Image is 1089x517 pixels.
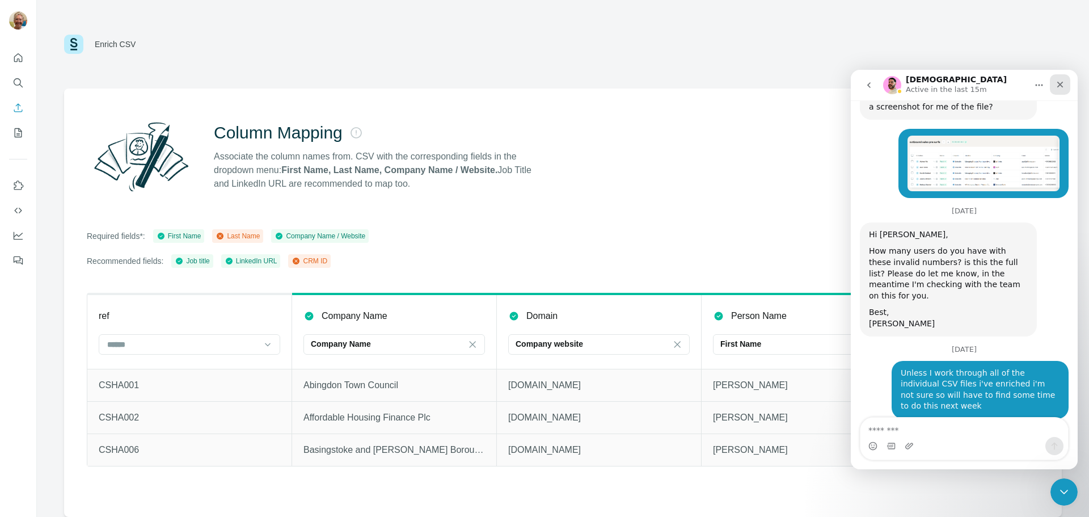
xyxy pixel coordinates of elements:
[9,250,27,271] button: Feedback
[99,411,280,424] p: CSHA002
[9,123,27,143] button: My lists
[214,123,343,143] h2: Column Mapping
[713,379,894,392] p: [PERSON_NAME]
[1050,478,1078,506] iframe: Intercom live chat
[303,443,485,457] p: Basingstoke and [PERSON_NAME] Borough Council
[9,200,27,221] button: Use Surfe API
[281,165,497,175] strong: First Name, Last Name, Company Name / Website.
[99,309,109,323] p: ref
[9,11,27,30] img: Avatar
[9,175,27,196] button: Use Surfe on LinkedIn
[216,231,260,241] div: Last Name
[87,230,145,242] p: Required fields*:
[508,411,690,424] p: [DOMAIN_NAME]
[9,98,27,118] button: Enrich CSV
[225,256,277,266] div: LinkedIn URL
[87,255,163,267] p: Recommended fields:
[292,256,327,266] div: CRM ID
[214,150,542,191] p: Associate the column names from. CSV with the corresponding fields in the dropdown menu: Job Titl...
[9,73,27,93] button: Search
[713,411,894,424] p: [PERSON_NAME]
[508,443,690,457] p: [DOMAIN_NAME]
[516,338,583,350] p: Company website
[731,309,787,323] p: Person Name
[508,379,690,392] p: [DOMAIN_NAME]
[322,309,387,323] p: Company Name
[851,70,1078,469] iframe: Intercom live chat
[311,338,371,350] p: Company Name
[64,35,83,54] img: Surfe Logo
[713,443,894,457] p: [PERSON_NAME]
[95,39,136,50] div: Enrich CSV
[303,411,485,424] p: Affordable Housing Finance Plc
[526,309,558,323] p: Domain
[157,231,201,241] div: First Name
[99,443,280,457] p: CSHA006
[720,338,761,350] p: First Name
[275,231,365,241] div: Company Name / Website
[303,379,485,392] p: Abingdon Town Council
[87,116,196,197] img: Surfe Illustration - Column Mapping
[175,256,209,266] div: Job title
[9,225,27,246] button: Dashboard
[9,48,27,68] button: Quick start
[99,379,280,392] p: CSHA001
